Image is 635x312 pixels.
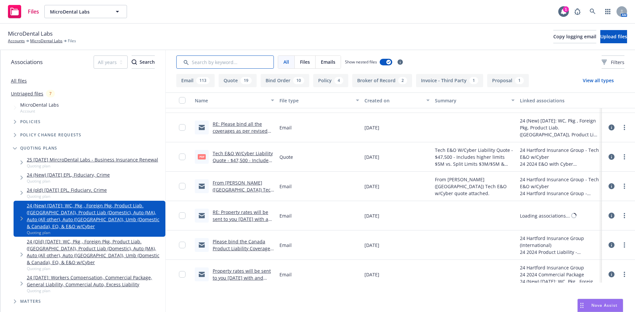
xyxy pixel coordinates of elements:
input: Select all [179,97,186,104]
div: Created on [364,97,423,104]
div: 19 [240,77,252,84]
button: Proposal [487,74,529,87]
div: 24 2024 Commercial Package [520,271,599,278]
a: more [620,241,628,249]
span: Email [279,183,292,190]
a: MicroDental Labs [30,38,63,44]
span: [DATE] [364,183,379,190]
span: Email [279,124,292,131]
div: Drag to move [578,299,586,312]
button: Quote [219,74,257,87]
div: 113 [196,77,210,84]
a: more [620,153,628,161]
a: RE: Please bind all the coverages as per revised quotes eff. [DATE]. We are keeping the EQ covera... [213,121,274,169]
div: 24 (New) [DATE]: WC, Pkg , Foreign Pkg, Product Liab. ([GEOGRAPHIC_DATA]), Product Liab (Domestic... [520,117,599,138]
a: 25 [DATE] MircroDental Labs - Business Insurance Renewal [27,156,158,163]
button: View all types [572,74,624,87]
span: Filters [602,59,624,66]
a: 24 (New) [DATE]: WC, Pkg , Foreign Pkg, Product Liab. ([GEOGRAPHIC_DATA]), Product Liab (Domestic... [27,202,163,230]
span: Files [28,9,39,14]
div: 1 [469,77,478,84]
span: Upload files [600,33,627,40]
a: Switch app [601,5,614,18]
span: Email [279,242,292,249]
button: Email [176,74,215,87]
a: Accounts [8,38,25,44]
a: 24 [DATE]: Workers Compensation, Commercial Package, General Liability, Commercial Auto, Excess L... [27,274,163,288]
button: Created on [362,92,433,108]
span: [DATE] [364,271,379,278]
a: more [620,182,628,190]
span: Email [279,271,292,278]
button: Name [192,92,277,108]
button: Copy logging email [553,30,596,43]
span: Filters [611,59,624,66]
button: Linked associations [517,92,602,108]
input: Toggle Row Selected [179,183,186,190]
span: Nova Assist [591,302,617,308]
div: 24 2024 E&O with Cyber [520,160,599,167]
button: MicroDental Labs [44,5,127,18]
div: Summary [435,97,507,104]
a: more [620,212,628,220]
span: Quoting plan [27,266,163,271]
button: Nova Assist [577,299,623,312]
a: Please bind the Canada Product Liability Coverage effective [DATE] RE: 24-25 Modern Dental - Cana... [213,238,272,272]
div: 24 Hartford Insurance Group - Tech E&O w/Cyber [520,147,599,160]
input: Toggle Row Selected [179,124,186,131]
span: [DATE] [364,124,379,131]
a: Search [586,5,599,18]
span: Policy change requests [20,133,81,137]
div: 24 Hartford Insurance Group (International) [520,235,599,249]
a: Files [5,2,42,21]
span: Quote [279,154,293,160]
button: File type [277,92,361,108]
span: Matters [20,299,41,303]
span: MicroDental Labs [50,8,107,15]
div: 7 [46,90,55,97]
div: Loading associations... [520,212,570,219]
span: [DATE] [364,154,379,160]
div: 1 [515,77,524,84]
span: Tech E&O W/Cyber Liability Quote - $47,500 - Includes higher limits $5M vs. Split Limits $3M/$5M ... [435,147,514,167]
input: Toggle Row Selected [179,154,186,160]
input: Toggle Row Selected [179,212,186,219]
input: Search by keyword... [176,55,274,69]
div: 2 [398,77,407,84]
button: Upload files [600,30,627,43]
input: Toggle Row Selected [179,271,186,278]
span: [DATE] [364,212,379,219]
span: All [283,58,289,65]
div: 10 [293,77,304,84]
span: Show nested files [345,59,377,65]
span: Quoting plan [27,163,158,169]
div: Linked associations [520,97,599,104]
span: From [PERSON_NAME] ([GEOGRAPHIC_DATA]) Tech E&O w/Cyber quote attached. [435,176,514,197]
span: Email [279,212,292,219]
div: 4 [334,77,343,84]
button: Summary [432,92,517,108]
a: From [PERSON_NAME] ([GEOGRAPHIC_DATA]) Tech E&O w/Cyber quote attached. .msg [213,180,274,207]
button: Broker of Record [352,74,412,87]
span: Copy logging email [553,33,596,40]
a: Untriaged files [11,90,43,97]
div: File type [279,97,352,104]
div: 24 (New) [DATE]: WC, Pkg , Foreign Pkg, Product Liab. ([GEOGRAPHIC_DATA]), Product Liab (Domestic... [520,278,599,285]
button: Bind Order [261,74,309,87]
span: MicroDental Labs [8,29,53,38]
span: Policies [20,120,41,124]
a: Report a Bug [571,5,584,18]
div: 24 2024 Product Liability - [GEOGRAPHIC_DATA] [520,249,599,256]
a: more [620,270,628,278]
div: Name [195,97,267,104]
span: PDF [198,154,206,159]
a: more [620,123,628,131]
span: Quoting plans [20,146,58,150]
a: RE: Property rates will be sent to you [DATE] with and without EQ RE: Microdental Livermore (7475... [213,209,274,271]
a: 24 (Old) [DATE]: WC, Pkg , Foreign Pkg, Product Liab. ([GEOGRAPHIC_DATA]), Product Liab (Domestic... [27,238,163,266]
span: Quoting plan [27,230,163,235]
button: SearchSearch [132,55,155,69]
span: Quoting plan [27,178,110,184]
span: MicroDental Labs [20,101,59,108]
div: 24 Hartford Insurance Group - Hartford Insurance Group [520,190,599,197]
